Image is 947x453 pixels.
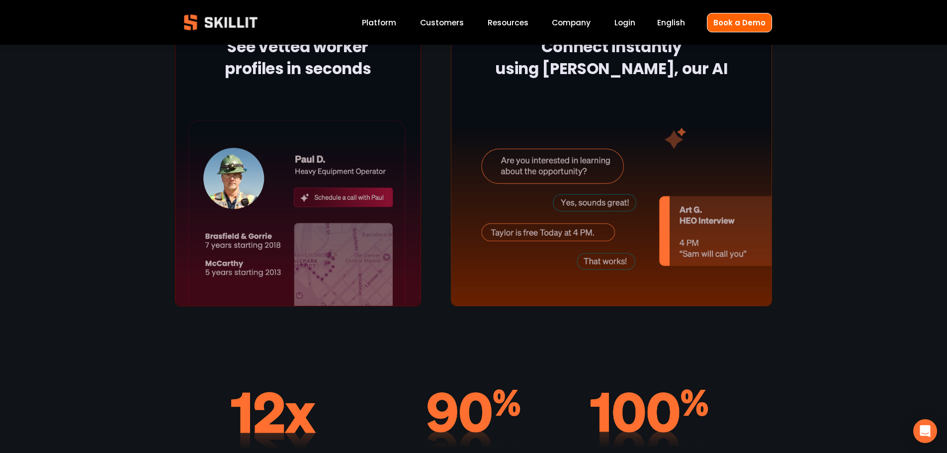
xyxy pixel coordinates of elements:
span: English [657,17,685,28]
a: Customers [420,16,464,29]
a: Company [552,16,591,29]
div: Open Intercom Messenger [913,419,937,443]
a: folder dropdown [488,16,528,29]
a: Book a Demo [707,13,772,32]
img: Skillit [175,7,266,37]
span: Resources [488,17,528,28]
a: Login [614,16,635,29]
div: language picker [657,16,685,29]
a: Platform [362,16,396,29]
